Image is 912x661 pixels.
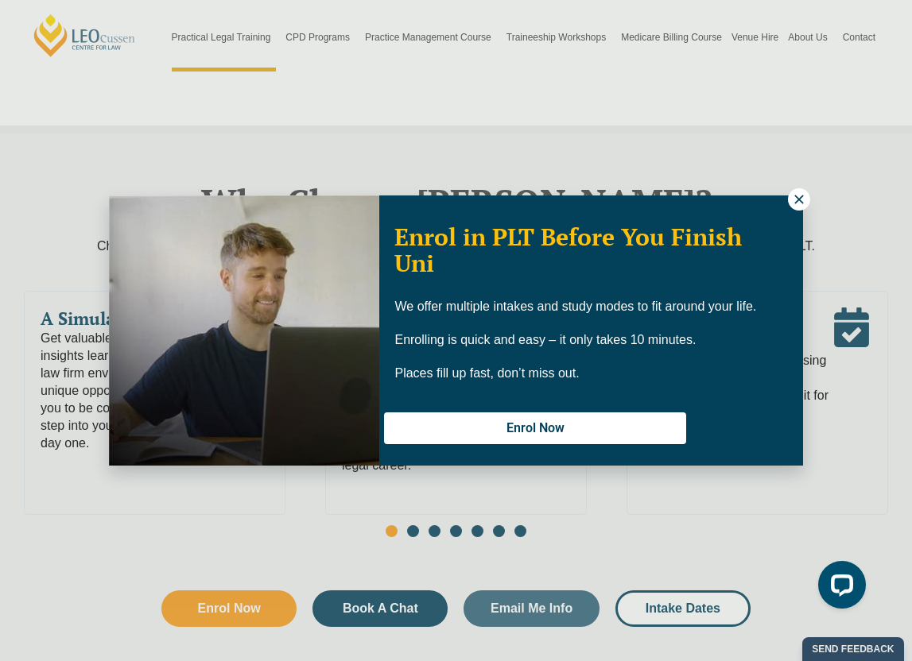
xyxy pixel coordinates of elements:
button: Enrol Now [384,412,686,444]
span: Enrolling is quick and easy – it only takes 10 minutes. [394,333,696,346]
img: Woman in yellow blouse holding folders looking to the right and smiling [109,195,379,466]
span: Places fill up fast, don’t miss out. [394,366,579,380]
span: Enrol in PLT Before You Finish Uni [394,221,742,279]
iframe: LiveChat chat widget [805,555,872,621]
span: We offer multiple intakes and study modes to fit around your life. [394,300,756,313]
button: Close [788,188,810,211]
